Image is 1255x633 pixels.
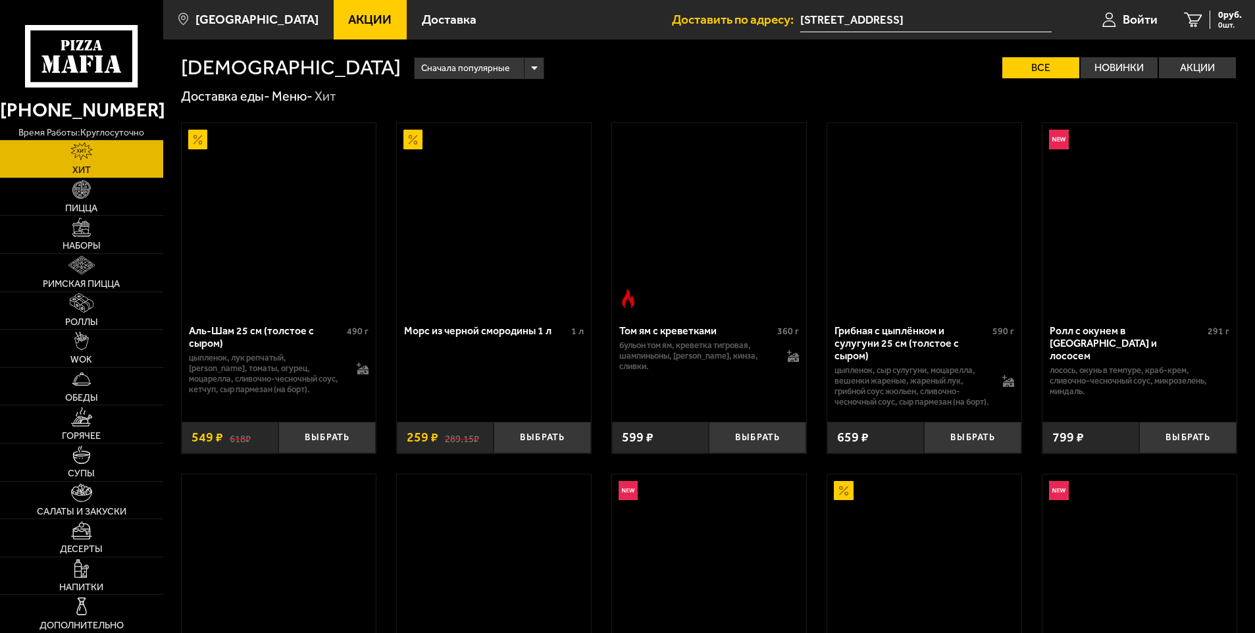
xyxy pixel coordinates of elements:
span: Десерты [60,545,103,554]
span: [GEOGRAPHIC_DATA] [195,13,319,26]
span: Дополнительно [39,621,124,630]
s: 289.15 ₽ [445,431,479,444]
p: лосось, окунь в темпуре, краб-крем, сливочно-чесночный соус, микрозелень, миндаль. [1050,365,1229,397]
s: 618 ₽ [230,431,251,444]
a: Острое блюдоТом ям с креветками [612,123,806,315]
span: 599 ₽ [622,431,653,444]
a: Меню- [272,88,313,104]
button: Выбрать [278,422,376,454]
span: Напитки [59,583,103,592]
span: 549 ₽ [192,431,223,444]
span: Войти [1123,13,1158,26]
button: Выбрать [1139,422,1237,454]
span: WOK [70,355,92,365]
label: Все [1002,57,1079,78]
span: Доставить по адресу: [672,13,800,26]
span: Супы [68,469,95,478]
span: Наборы [63,241,101,251]
span: Сначала популярные [421,56,509,81]
div: Том ям с креветками [619,324,774,337]
img: Акционный [188,130,208,149]
span: 291 г [1208,326,1229,337]
span: Хит [72,166,91,175]
span: Акции [348,13,392,26]
button: Выбрать [494,422,591,454]
div: Хит [315,88,336,105]
span: 799 ₽ [1052,431,1084,444]
a: АкционныйМорс из черной смородины 1 л [397,123,591,315]
div: Ролл с окунем в [GEOGRAPHIC_DATA] и лососем [1050,324,1204,362]
div: Грибная с цыплёнком и сулугуни 25 см (толстое с сыром) [834,324,989,362]
span: Доставка [422,13,476,26]
button: Выбрать [924,422,1021,454]
span: 590 г [992,326,1014,337]
div: Аль-Шам 25 см (толстое с сыром) [189,324,344,349]
span: 490 г [347,326,369,337]
img: Акционный [403,130,423,149]
img: Новинка [1049,130,1069,149]
div: Морс из черной смородины 1 л [404,324,568,337]
span: Обеды [65,393,98,403]
a: НовинкаРолл с окунем в темпуре и лососем [1042,123,1237,315]
label: Новинки [1081,57,1158,78]
span: 659 ₽ [837,431,869,444]
img: Новинка [619,481,638,501]
img: Острое блюдо [619,289,638,309]
span: 0 руб. [1218,11,1242,20]
img: Новинка [1049,481,1069,501]
p: бульон том ям, креветка тигровая, шампиньоны, [PERSON_NAME], кинза, сливки. [619,340,775,372]
span: 259 ₽ [407,431,438,444]
span: Салаты и закуски [37,507,126,517]
button: Выбрать [709,422,806,454]
span: 360 г [777,326,799,337]
span: Пицца [65,204,97,213]
span: Горячее [62,432,101,441]
label: Акции [1159,57,1236,78]
span: Римская пицца [43,280,120,289]
a: АкционныйАль-Шам 25 см (толстое с сыром) [182,123,376,315]
span: Роллы [65,318,98,327]
a: Грибная с цыплёнком и сулугуни 25 см (толстое с сыром) [827,123,1021,315]
p: цыпленок, лук репчатый, [PERSON_NAME], томаты, огурец, моцарелла, сливочно-чесночный соус, кетчуп... [189,353,344,395]
a: Доставка еды- [181,88,270,104]
span: 0 шт. [1218,21,1242,29]
img: Акционный [834,481,854,501]
p: цыпленок, сыр сулугуни, моцарелла, вешенки жареные, жареный лук, грибной соус Жюльен, сливочно-че... [834,365,990,407]
span: 1 л [571,326,584,337]
input: Ваш адрес доставки [800,8,1051,32]
h1: [DEMOGRAPHIC_DATA] [181,57,401,78]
